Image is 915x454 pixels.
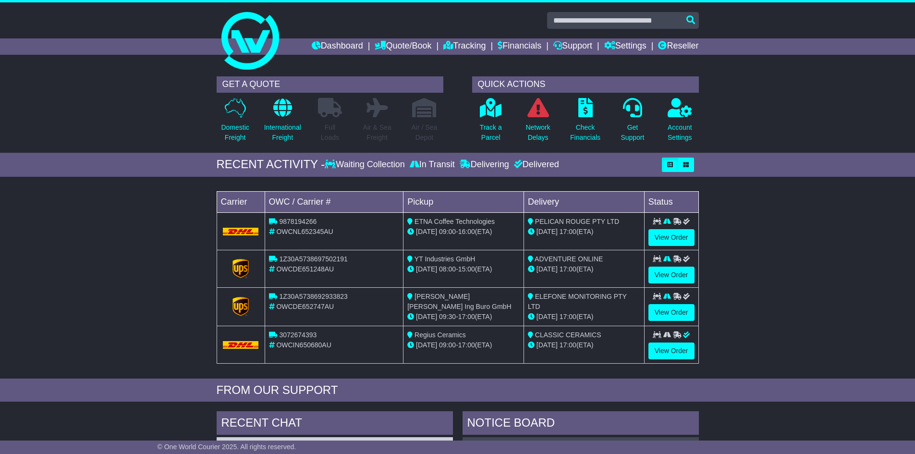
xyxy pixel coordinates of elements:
img: DHL.png [223,341,259,349]
span: [DATE] [537,265,558,273]
span: [DATE] [416,341,437,349]
a: Reseller [658,38,698,55]
span: [DATE] [537,313,558,320]
a: View Order [648,267,695,283]
span: 16:00 [458,228,475,235]
p: Air / Sea Depot [412,123,438,143]
td: Status [644,191,698,212]
span: [DATE] [416,228,437,235]
a: Quote/Book [375,38,431,55]
span: OWCNL652345AU [276,228,333,235]
p: Check Financials [570,123,600,143]
a: AccountSettings [667,98,693,148]
td: Delivery [524,191,644,212]
p: Domestic Freight [221,123,249,143]
img: GetCarrierServiceLogo [232,297,249,316]
span: 17:00 [560,228,576,235]
span: 09:00 [439,341,456,349]
a: View Order [648,343,695,359]
span: 17:00 [560,265,576,273]
span: OWCDE651248AU [276,265,334,273]
a: Tracking [443,38,486,55]
div: (ETA) [528,312,640,322]
div: QUICK ACTIONS [472,76,699,93]
p: Air & Sea Freight [363,123,391,143]
div: FROM OUR SUPPORT [217,383,699,397]
span: 08:00 [439,265,456,273]
span: 3072674393 [279,331,317,339]
p: Network Delays [525,123,550,143]
img: GetCarrierServiceLogo [232,259,249,278]
span: OWCDE652747AU [276,303,334,310]
a: View Order [648,229,695,246]
p: Track a Parcel [480,123,502,143]
div: (ETA) [528,340,640,350]
span: ETNA Coffee Technologies [415,218,495,225]
div: - (ETA) [407,340,520,350]
span: CLASSIC CERAMICS [535,331,601,339]
span: 17:00 [458,313,475,320]
div: Waiting Collection [325,160,407,170]
a: GetSupport [620,98,645,148]
div: - (ETA) [407,264,520,274]
span: 15:00 [458,265,475,273]
a: CheckFinancials [570,98,601,148]
p: International Freight [264,123,301,143]
a: Financials [498,38,541,55]
a: Dashboard [312,38,363,55]
a: NetworkDelays [525,98,550,148]
div: In Transit [407,160,457,170]
div: RECENT CHAT [217,411,453,437]
p: Get Support [621,123,644,143]
span: 17:00 [458,341,475,349]
a: Settings [604,38,647,55]
p: Full Loads [318,123,342,143]
div: Delivered [512,160,559,170]
span: Regius Ceramics [415,331,466,339]
span: 1Z30A5738697502191 [279,255,347,263]
span: [DATE] [416,313,437,320]
span: 1Z30A5738692933823 [279,293,347,300]
span: 09:00 [439,228,456,235]
span: 17:00 [560,313,576,320]
span: 9878194266 [279,218,317,225]
img: DHL.png [223,228,259,235]
a: Track aParcel [479,98,502,148]
span: 17:00 [560,341,576,349]
span: [DATE] [537,341,558,349]
div: Delivering [457,160,512,170]
td: Carrier [217,191,265,212]
div: (ETA) [528,227,640,237]
a: Support [553,38,592,55]
div: (ETA) [528,264,640,274]
div: NOTICE BOARD [463,411,699,437]
span: [PERSON_NAME] [PERSON_NAME] Ing Buro GmbH [407,293,511,310]
span: [DATE] [537,228,558,235]
span: PELICAN ROUGE PTY LTD [535,218,619,225]
td: Pickup [403,191,524,212]
div: - (ETA) [407,312,520,322]
span: © One World Courier 2025. All rights reserved. [158,443,296,451]
span: YT Industries GmbH [415,255,476,263]
div: - (ETA) [407,227,520,237]
span: ELEFONE MONITORING PTY LTD [528,293,627,310]
div: RECENT ACTIVITY - [217,158,325,172]
span: 09:30 [439,313,456,320]
a: InternationalFreight [264,98,302,148]
span: ADVENTURE ONLINE [535,255,603,263]
div: GET A QUOTE [217,76,443,93]
a: View Order [648,304,695,321]
span: [DATE] [416,265,437,273]
td: OWC / Carrier # [265,191,403,212]
a: DomesticFreight [220,98,249,148]
p: Account Settings [668,123,692,143]
span: OWCIN650680AU [276,341,331,349]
